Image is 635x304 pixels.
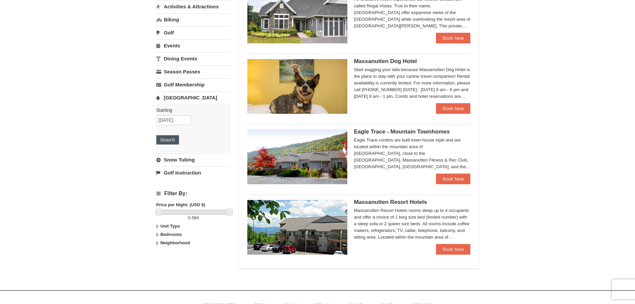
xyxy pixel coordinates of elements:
span: 584 [192,215,199,220]
a: Events [156,39,231,52]
img: 19219026-1-e3b4ac8e.jpg [247,200,347,255]
a: Golf Instruction [156,167,231,179]
h4: Filter By: [156,191,231,197]
img: 27428181-5-81c892a3.jpg [247,59,347,114]
a: Biking [156,13,231,26]
div: Eagle Trace condos are built town-house style and are located within the mountain area of [GEOGRA... [354,137,471,170]
div: Massanutten Resort Hotels rooms sleep up to 4 occupants and offer a choice of 1 king size bed (li... [354,207,471,241]
a: Snow Tubing [156,154,231,166]
a: Book Now [436,244,471,255]
span: Massanutten Resort Hotels [354,199,427,205]
a: Book Now [436,174,471,184]
label: Starting [156,107,226,113]
a: Season Passes [156,65,231,78]
a: Golf Membership [156,78,231,91]
label: - [156,215,231,221]
div: Start wagging your tails because Massanutten Dog Hotel is the place to stay with your canine trav... [354,66,471,100]
a: Dining Events [156,52,231,65]
img: 19218983-1-9b289e55.jpg [247,129,347,184]
span: Eagle Trace - Mountain Townhomes [354,128,450,135]
strong: Price per Night: (USD $) [156,202,205,207]
a: Golf [156,26,231,39]
button: Search [156,135,179,144]
strong: Bedrooms [160,232,182,237]
a: [GEOGRAPHIC_DATA] [156,91,231,104]
a: Book Now [436,33,471,43]
span: Massanutten Dog Hotel [354,58,417,64]
strong: Neighborhood [160,240,190,245]
span: 0 [188,215,190,220]
strong: Unit Type [160,224,180,229]
a: Book Now [436,103,471,114]
a: Activities & Attractions [156,0,231,13]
